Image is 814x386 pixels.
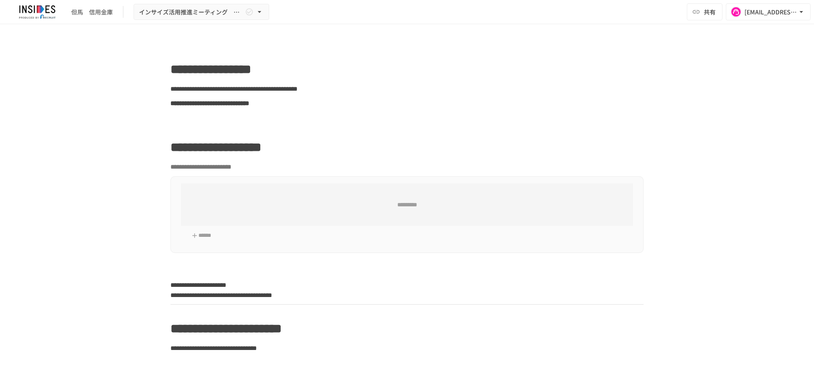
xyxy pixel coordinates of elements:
span: インサイズ活用推進ミーティング ～2回目～ [139,7,243,17]
div: [EMAIL_ADDRESS][DOMAIN_NAME] [744,7,797,17]
button: インサイズ活用推進ミーティング ～2回目～ [134,4,269,20]
img: JmGSPSkPjKwBq77AtHmwC7bJguQHJlCRQfAXtnx4WuV [10,5,64,19]
div: 但馬 信用金庫 [71,8,113,17]
button: [EMAIL_ADDRESS][DOMAIN_NAME] [726,3,811,20]
button: 共有 [687,3,722,20]
span: 共有 [704,7,716,17]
